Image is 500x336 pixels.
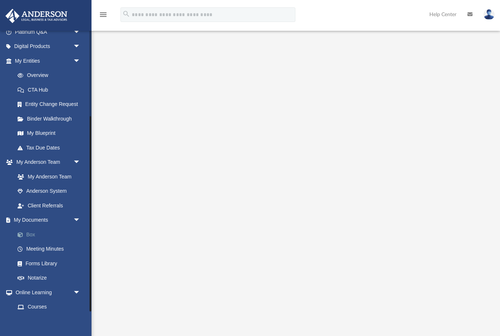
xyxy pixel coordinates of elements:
img: User Pic [484,9,495,20]
a: Notarize [10,271,92,285]
a: Overview [10,68,92,83]
a: Platinum Q&Aarrow_drop_down [5,25,92,39]
a: Forms Library [10,256,88,271]
a: My Blueprint [10,126,88,141]
a: Tax Due Dates [10,140,92,155]
span: arrow_drop_down [73,25,88,40]
span: arrow_drop_down [73,53,88,69]
a: Digital Productsarrow_drop_down [5,39,92,54]
span: arrow_drop_down [73,155,88,170]
a: Box [10,227,92,242]
a: Courses [10,300,88,314]
i: menu [99,10,108,19]
a: Binder Walkthrough [10,111,92,126]
a: menu [99,14,108,19]
a: My Documentsarrow_drop_down [5,213,92,228]
a: Meeting Minutes [10,242,92,256]
a: My Entitiesarrow_drop_down [5,53,92,68]
a: CTA Hub [10,82,92,97]
a: My Anderson Team [10,169,84,184]
i: search [122,10,130,18]
span: arrow_drop_down [73,39,88,54]
span: arrow_drop_down [73,285,88,300]
a: Anderson System [10,184,88,199]
a: Entity Change Request [10,97,92,112]
img: Anderson Advisors Platinum Portal [3,9,70,23]
a: Online Learningarrow_drop_down [5,285,88,300]
a: Client Referrals [10,198,88,213]
span: arrow_drop_down [73,213,88,228]
a: My Anderson Teamarrow_drop_down [5,155,88,170]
